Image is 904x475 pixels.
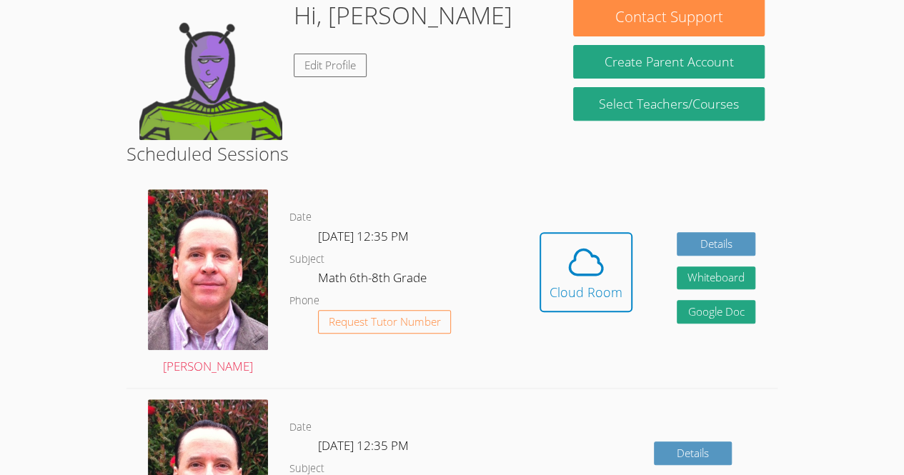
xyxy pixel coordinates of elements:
dt: Phone [289,292,319,310]
button: Request Tutor Number [318,310,452,334]
button: Create Parent Account [573,45,764,79]
dt: Date [289,209,312,226]
span: [DATE] 12:35 PM [318,228,409,244]
dt: Subject [289,251,324,269]
dd: Math 6th-8th Grade [318,268,429,292]
img: avatar.png [148,189,268,350]
a: Select Teachers/Courses [573,87,764,121]
span: [DATE] 12:35 PM [318,437,409,454]
a: Details [677,232,755,256]
a: Edit Profile [294,54,367,77]
a: Details [654,441,732,465]
span: Request Tutor Number [329,316,441,327]
a: Google Doc [677,300,755,324]
button: Whiteboard [677,266,755,290]
div: Cloud Room [550,282,622,302]
h2: Scheduled Sessions [126,140,778,167]
dt: Date [289,419,312,436]
button: Cloud Room [540,232,632,312]
a: [PERSON_NAME] [148,189,268,376]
